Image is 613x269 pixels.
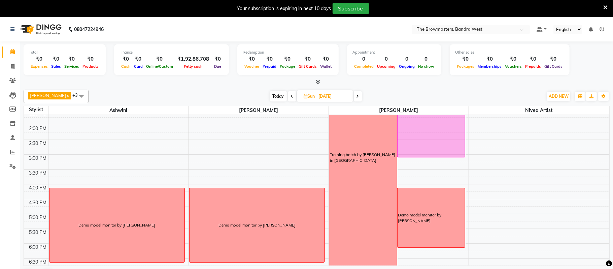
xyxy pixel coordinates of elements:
button: Subscribe [333,3,369,14]
span: Cash [120,64,132,69]
span: Memberships [476,64,503,69]
span: Prepaids [523,64,543,69]
div: ₹0 [81,55,100,63]
span: Gift Cards [543,64,564,69]
span: Wallet [318,64,333,69]
div: Training batch by [PERSON_NAME] in [GEOGRAPHIC_DATA] [330,152,397,164]
span: [PERSON_NAME] [329,106,469,115]
div: ₹0 [212,55,224,63]
div: 0 [375,55,397,63]
div: ₹0 [297,55,318,63]
button: ADD NEW [547,92,570,101]
span: [PERSON_NAME] [189,106,329,115]
div: ₹0 [29,55,49,63]
div: Appointment [352,50,436,55]
div: ₹0 [278,55,297,63]
div: Demo model monitor by [PERSON_NAME] [218,222,296,228]
div: Stylist [24,106,48,113]
span: Vouchers [503,64,523,69]
span: Online/Custom [144,64,175,69]
span: Due [212,64,223,69]
div: 6:30 PM [28,259,48,266]
div: ₹0 [476,55,503,63]
div: Finance [120,50,224,55]
div: 6:00 PM [28,244,48,251]
span: Package [278,64,297,69]
input: 2025-09-07 [317,91,350,101]
span: Petty cash [182,64,204,69]
span: Prepaid [261,64,278,69]
div: ₹0 [523,55,543,63]
span: Sun [302,94,317,99]
div: ₹0 [543,55,564,63]
span: Ashwini [48,106,189,115]
div: Demo model monitor by [PERSON_NAME] [398,212,465,224]
div: ₹0 [120,55,132,63]
div: Redemption [243,50,333,55]
span: Expenses [29,64,49,69]
div: 4:30 PM [28,199,48,206]
span: No show [416,64,436,69]
img: logo [17,20,63,39]
div: 3:30 PM [28,170,48,177]
span: +3 [72,92,83,98]
div: 4:00 PM [28,184,48,191]
div: 3:00 PM [28,155,48,162]
span: Ongoing [397,64,416,69]
div: 0 [352,55,375,63]
div: ₹0 [503,55,523,63]
div: Other sales [455,50,564,55]
span: Products [81,64,100,69]
div: ₹0 [455,55,476,63]
div: ₹0 [63,55,81,63]
span: Completed [352,64,375,69]
span: Sales [49,64,63,69]
div: ₹0 [243,55,261,63]
div: ₹0 [132,55,144,63]
div: ₹0 [318,55,333,63]
div: Your subscription is expiring in next 10 days [237,5,331,12]
div: ₹0 [144,55,175,63]
b: 08047224946 [74,20,104,39]
div: 2:30 PM [28,140,48,147]
span: Card [132,64,144,69]
span: Gift Cards [297,64,318,69]
span: Services [63,64,81,69]
div: 0 [397,55,416,63]
div: Total [29,50,100,55]
span: Nivea Artist [469,106,609,115]
span: [PERSON_NAME] [30,93,66,98]
div: 5:30 PM [28,229,48,236]
span: Packages [455,64,476,69]
a: x [66,93,69,98]
div: ₹0 [261,55,278,63]
div: 2:00 PM [28,125,48,132]
span: Upcoming [375,64,397,69]
span: Voucher [243,64,261,69]
span: Today [270,91,287,101]
div: ₹1,92,86,708 [175,55,212,63]
div: ₹0 [49,55,63,63]
div: Demo model monitor by [PERSON_NAME] [78,222,156,228]
span: ADD NEW [549,94,569,99]
div: 5:00 PM [28,214,48,221]
div: 0 [416,55,436,63]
